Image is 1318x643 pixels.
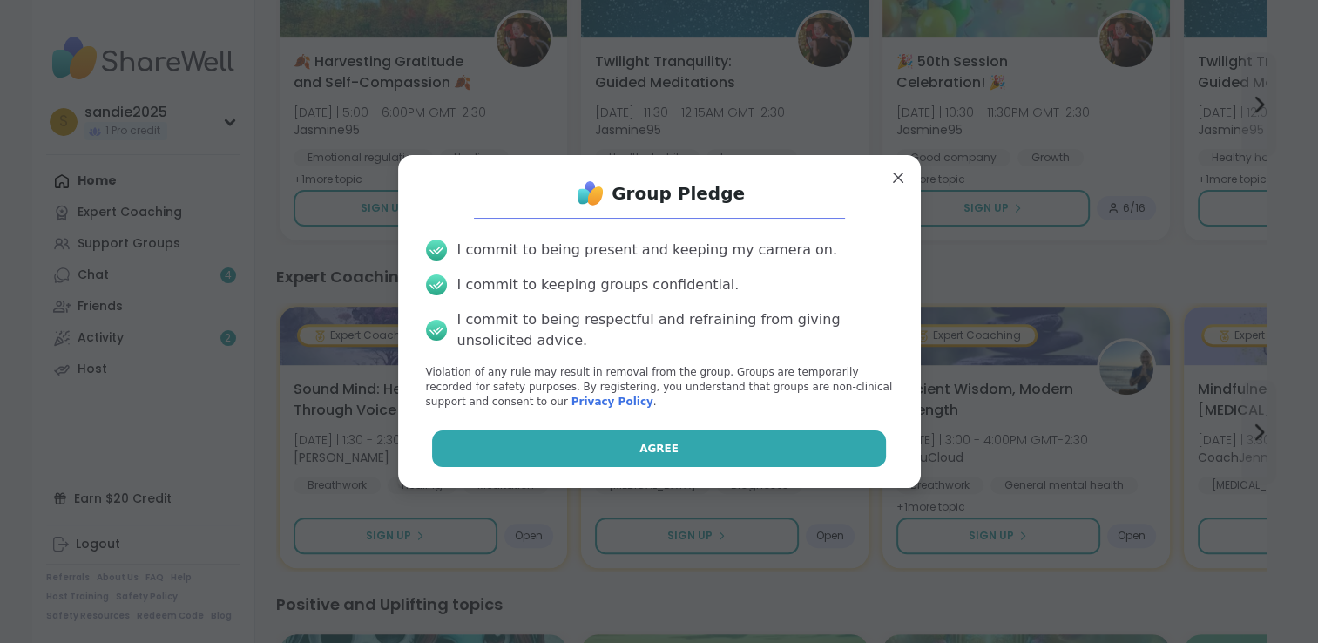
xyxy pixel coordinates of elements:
[571,396,653,408] a: Privacy Policy
[639,441,679,457] span: Agree
[457,309,893,351] div: I commit to being respectful and refraining from giving unsolicited advice.
[457,240,837,261] div: I commit to being present and keeping my camera on.
[573,176,608,211] img: ShareWell Logo
[612,181,745,206] h1: Group Pledge
[457,274,740,295] div: I commit to keeping groups confidential.
[432,430,886,467] button: Agree
[426,365,893,409] p: Violation of any rule may result in removal from the group. Groups are temporarily recorded for s...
